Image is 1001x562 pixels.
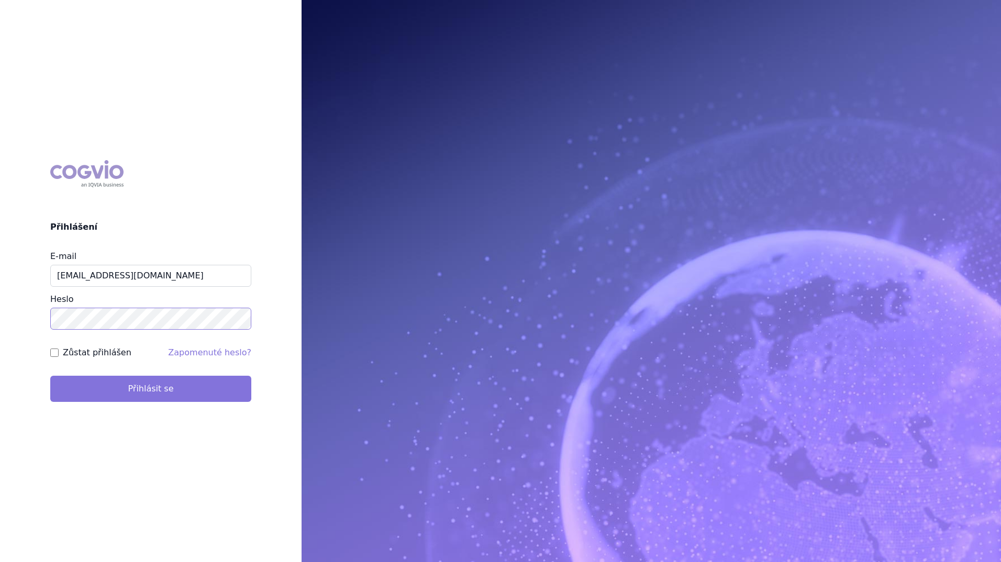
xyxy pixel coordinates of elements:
a: Zapomenuté heslo? [168,347,251,357]
h2: Přihlášení [50,221,251,233]
label: Zůstat přihlášen [63,346,131,359]
label: Heslo [50,294,73,304]
div: COGVIO [50,160,124,187]
label: E-mail [50,251,76,261]
button: Přihlásit se [50,376,251,402]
